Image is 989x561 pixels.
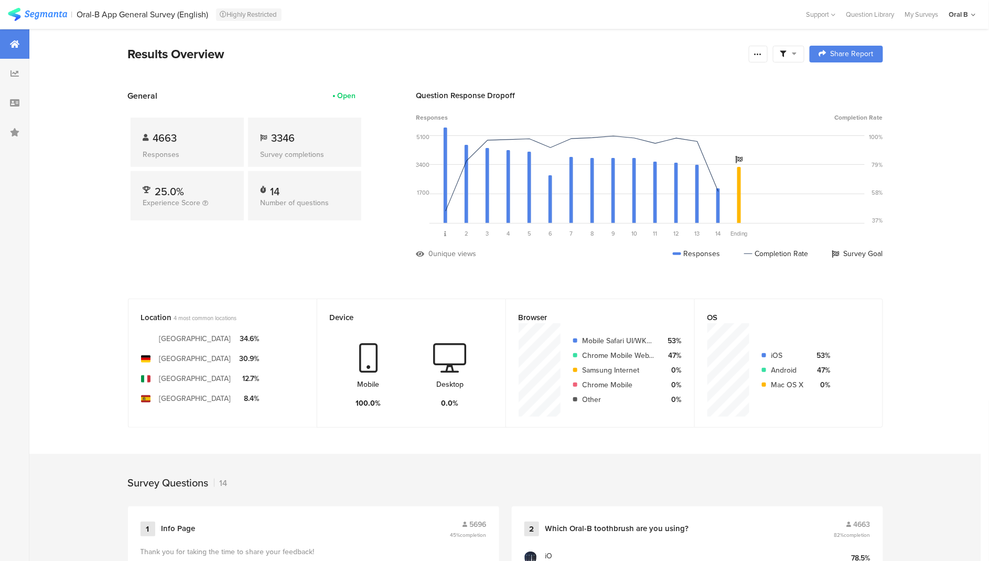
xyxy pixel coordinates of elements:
div: Highly Restricted [216,8,282,21]
span: Share Report [831,50,874,58]
span: 5696 [470,519,487,530]
div: 0% [663,379,682,390]
span: 4 [507,229,510,238]
span: 5 [528,229,531,238]
div: Info Page [162,524,196,534]
div: 30.9% [239,353,259,364]
div: [GEOGRAPHIC_DATA] [159,393,231,404]
div: Desktop [436,379,464,390]
span: 12 [673,229,679,238]
div: 8.4% [239,393,259,404]
div: 14 [214,477,228,489]
div: 1 [141,522,155,536]
div: Chrome Mobile [583,379,655,390]
div: Survey completions [261,149,349,160]
span: 9 [611,229,615,238]
div: 47% [663,350,682,361]
div: 0% [663,394,682,405]
div: Mobile Safari UI/WKWebView [583,335,655,346]
div: 37% [873,216,883,225]
i: Survey Goal [736,156,743,163]
div: unique views [434,248,477,259]
span: 4663 [854,519,870,530]
div: Which Oral-B toothbrush are you using? [545,524,689,534]
div: Support [807,6,836,23]
span: 6 [549,229,552,238]
span: Experience Score [143,197,201,208]
span: 8 [591,229,594,238]
div: Chrome Mobile WebView [583,350,655,361]
div: 5100 [417,133,430,141]
span: 82% [834,531,870,539]
span: Number of questions [261,197,329,208]
div: Survey Goal [832,248,883,259]
div: Other [583,394,655,405]
div: iOS [771,350,804,361]
div: 14 [271,184,280,194]
span: Responses [416,113,448,122]
span: 2 [465,229,468,238]
div: 12.7% [239,373,259,384]
div: Completion Rate [744,248,809,259]
span: completion [844,531,870,539]
div: 3400 [416,161,430,169]
a: My Surveys [900,9,944,19]
span: completion [460,531,487,539]
div: Question Response Dropoff [416,90,883,101]
div: Browser [519,312,664,323]
div: Location [141,312,287,323]
div: [GEOGRAPHIC_DATA] [159,373,231,384]
div: [GEOGRAPHIC_DATA] [159,353,231,364]
div: Ending [729,229,750,238]
span: 25.0% [155,184,185,199]
div: 2 [524,522,539,536]
div: Android [771,365,804,376]
span: 10 [631,229,637,238]
div: 53% [812,350,831,361]
span: 4663 [153,130,177,146]
span: 11 [653,229,658,238]
span: 14 [716,229,721,238]
div: Mobile [358,379,380,390]
div: 47% [812,365,831,376]
div: Oral-B App General Survey (English) [77,9,209,19]
div: Samsung Internet [583,365,655,376]
span: 3346 [272,130,295,146]
div: 0.0% [442,398,459,409]
span: 3 [486,229,489,238]
div: 0% [812,379,831,390]
span: 13 [695,229,700,238]
div: OS [707,312,853,323]
img: segmanta logo [8,8,67,21]
div: Device [330,312,476,323]
span: General [128,90,158,102]
div: 79% [872,161,883,169]
span: 4 most common locations [174,314,237,322]
div: Results Overview [128,45,744,63]
span: 45% [450,531,487,539]
div: 1700 [417,188,430,197]
span: 7 [570,229,573,238]
div: | [71,8,73,20]
span: Completion Rate [835,113,883,122]
a: Question Library [841,9,900,19]
div: Survey Questions [128,475,209,491]
div: [GEOGRAPHIC_DATA] [159,333,231,344]
div: 0 [429,248,434,259]
div: Responses [143,149,231,160]
div: Oral B [949,9,969,19]
div: 0% [663,365,682,376]
div: 58% [872,188,883,197]
div: 100.0% [356,398,381,409]
div: Mac OS X [771,379,804,390]
div: Responses [673,248,721,259]
div: 34.6% [239,333,259,344]
div: 100% [869,133,883,141]
div: 53% [663,335,682,346]
div: Open [338,90,356,101]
